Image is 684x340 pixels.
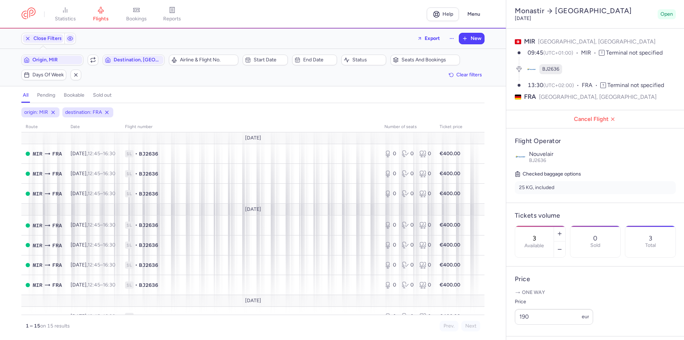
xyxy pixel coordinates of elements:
[384,190,396,197] div: 0
[402,190,414,197] div: 0
[543,82,574,88] span: (UTC+02:00)
[515,137,676,145] h4: Flight Operator
[593,235,597,242] p: 0
[52,190,62,198] span: Frankfurt International Airport, Frankfurt am Main, Germany
[440,282,460,288] strong: €400.00
[139,242,158,249] span: BJ2636
[542,66,559,73] span: BJ2636
[88,262,115,268] span: –
[114,57,162,63] span: Destination, [GEOGRAPHIC_DATA]
[55,16,76,22] span: statistics
[103,313,115,319] time: 16:30
[33,281,42,289] span: Habib Bourguiba, Monastir, Tunisia
[32,57,81,63] span: Origin, MIR
[538,38,655,45] span: [GEOGRAPHIC_DATA], [GEOGRAPHIC_DATA]
[384,262,396,269] div: 0
[529,157,546,163] span: BJ2636
[33,36,62,41] span: Close Filters
[529,151,676,157] p: Nouvelair
[419,313,431,320] div: 0
[33,313,42,321] span: Habib Bourguiba, Monastir, Tunisia
[384,222,396,229] div: 0
[154,6,190,22] a: reports
[402,313,414,320] div: 0
[125,170,134,177] span: 1L
[103,222,115,228] time: 16:30
[660,11,673,18] span: Open
[435,122,467,132] th: Ticket price
[524,37,535,45] span: MIR
[121,122,380,132] th: Flight number
[139,281,158,289] span: BJ2636
[93,92,112,98] h4: sold out
[419,242,431,249] div: 0
[103,282,115,288] time: 16:30
[515,289,676,296] p: One way
[402,170,414,177] div: 0
[440,321,458,331] button: Prev.
[52,261,62,269] span: Frankfurt International Airport, Frankfurt am Main, Germany
[26,152,30,156] span: OPEN
[103,55,165,65] button: Destination, [GEOGRAPHIC_DATA]
[66,122,121,132] th: date
[21,7,36,21] a: CitizenPlane red outlined logo
[88,191,100,197] time: 12:45
[402,262,414,269] div: 0
[539,92,657,101] span: [GEOGRAPHIC_DATA], [GEOGRAPHIC_DATA]
[71,282,115,288] span: [DATE],
[384,281,396,289] div: 0
[52,281,62,289] span: Frankfurt International Airport, Frankfurt am Main, Germany
[440,222,460,228] strong: €400.00
[527,64,537,74] figure: BJ airline logo
[71,262,115,268] span: [DATE],
[88,242,100,248] time: 12:45
[125,150,134,157] span: 1L
[37,92,55,98] h4: pending
[139,150,158,157] span: BJ2636
[88,282,115,288] span: –
[515,275,676,283] h4: Price
[524,92,536,101] span: FRA
[71,222,115,228] span: [DATE],
[446,70,484,80] button: Clear filters
[163,16,181,22] span: reports
[88,282,100,288] time: 12:45
[33,150,42,158] span: Habib Bourguiba, Monastir, Tunisia
[524,243,544,249] label: Available
[125,281,134,289] span: 1L
[440,151,460,157] strong: €400.00
[649,235,652,242] p: 3
[125,222,134,229] span: 1L
[292,55,337,65] button: End date
[528,49,543,56] time: 09:45
[419,222,431,229] div: 0
[463,7,484,21] button: Menu
[419,262,431,269] div: 0
[515,15,531,21] time: [DATE]
[88,151,115,157] span: –
[440,191,460,197] strong: €400.00
[581,49,599,57] span: MIR
[135,242,138,249] span: •
[135,281,138,289] span: •
[103,171,115,177] time: 16:30
[419,170,431,177] div: 0
[40,323,70,329] span: on 15 results
[139,222,158,229] span: BJ2636
[103,262,115,268] time: 16:30
[103,151,115,157] time: 16:30
[135,262,138,269] span: •
[442,11,453,17] span: Help
[456,72,482,77] span: Clear filters
[139,313,158,320] span: BJ2636
[88,171,115,177] span: –
[125,190,134,197] span: 1L
[126,16,147,22] span: bookings
[71,171,115,177] span: [DATE],
[119,6,154,22] a: bookings
[543,50,573,56] span: (UTC+01:00)
[582,81,600,90] span: FRA
[384,150,396,157] div: 0
[384,170,396,177] div: 0
[402,242,414,249] div: 0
